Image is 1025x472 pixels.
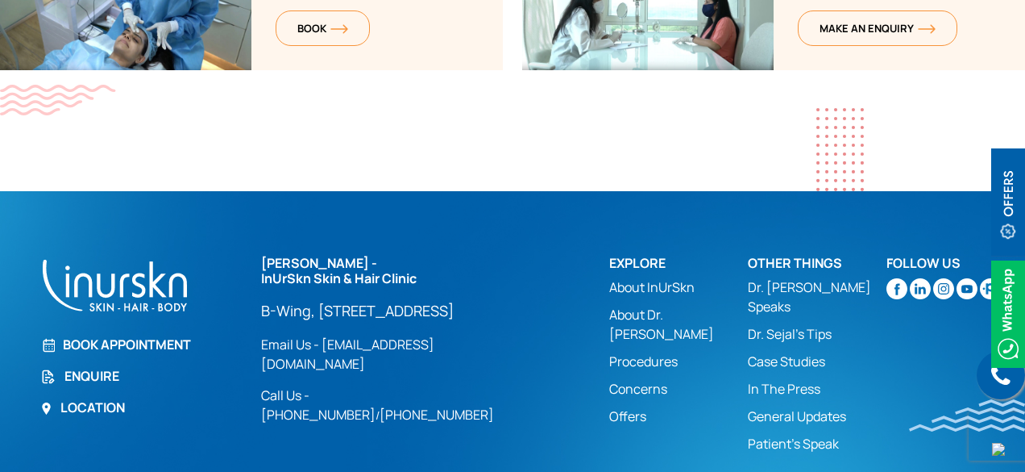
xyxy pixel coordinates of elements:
img: bluewave [909,399,1025,432]
img: inurskn-footer-logo [40,256,189,315]
img: facebook [886,278,907,299]
a: Book Appointment [40,335,242,354]
img: sejal-saheta-dermatologist [980,278,1001,299]
h2: Other Things [748,256,886,271]
a: Case Studies [748,352,886,371]
a: [PHONE_NUMBER] [380,406,494,424]
img: orange-arrow [330,24,348,34]
img: Whatsappicon [991,261,1025,368]
img: instagram [933,278,954,299]
span: MAKE AN enquiry [820,21,936,36]
a: B-Wing, [STREET_ADDRESS] [261,301,525,320]
img: linkedin [910,278,931,299]
a: Concerns [609,379,748,399]
a: MAKE AN enquiryorange-arrow [798,10,957,46]
a: About InUrSkn [609,278,748,297]
img: Book Appointment [40,338,55,353]
a: Whatsappicon [991,303,1025,321]
a: Enquire [40,366,242,386]
span: BOOK [297,21,348,36]
h2: [PERSON_NAME] - InUrSkn Skin & Hair Clinic [261,256,525,286]
h2: Follow Us [886,256,1025,271]
a: BOOKorange-arrow [276,10,370,46]
img: up-blue-arrow.svg [992,443,1005,456]
a: Call Us - [PHONE_NUMBER] [261,386,376,424]
img: Enquire [40,369,56,385]
a: In The Press [748,379,886,399]
img: offerBt [991,148,1025,256]
div: / [261,256,590,424]
a: Location [40,398,242,417]
img: orange-arrow [918,24,936,34]
img: youtube [957,278,977,299]
a: Dr. Sejal's Tips [748,324,886,344]
img: dotes1 [816,108,864,191]
h2: Explore [609,256,748,271]
a: Dr. [PERSON_NAME] Speaks [748,278,886,316]
a: General Updates [748,407,886,426]
a: Patient’s Speak [748,434,886,453]
a: About Dr. [PERSON_NAME] [609,305,748,344]
a: Procedures [609,352,748,371]
img: Location [40,403,52,415]
a: Offers [609,407,748,426]
a: Email Us - [EMAIL_ADDRESS][DOMAIN_NAME] [261,335,525,374]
